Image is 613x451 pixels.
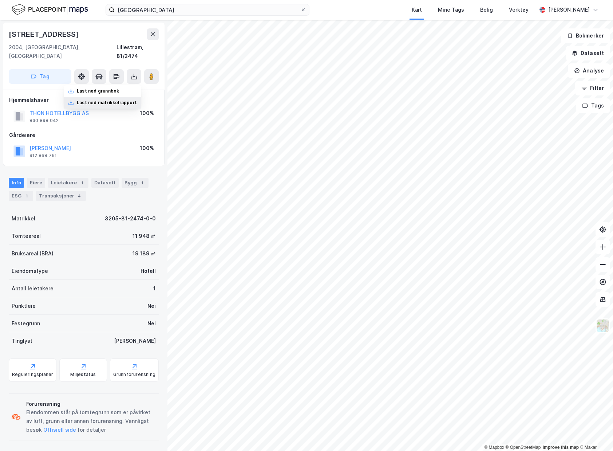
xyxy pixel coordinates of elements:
[70,372,96,377] div: Miljøstatus
[76,192,83,200] div: 4
[36,191,86,201] div: Transaksjoner
[138,179,146,187] div: 1
[9,43,116,60] div: 2004, [GEOGRAPHIC_DATA], [GEOGRAPHIC_DATA]
[105,214,156,223] div: 3205-81-2474-0-0
[140,109,154,118] div: 100%
[9,131,158,140] div: Gårdeiere
[12,302,36,310] div: Punktleie
[91,178,119,188] div: Datasett
[12,337,32,345] div: Tinglyst
[484,445,504,450] a: Mapbox
[9,96,158,105] div: Hjemmelshaver
[509,5,529,14] div: Verktøy
[9,191,33,201] div: ESG
[9,178,24,188] div: Info
[12,232,41,240] div: Tomteareal
[153,284,156,293] div: 1
[78,179,86,187] div: 1
[29,118,59,123] div: 830 898 042
[561,28,610,43] button: Bokmerker
[116,43,159,60] div: Lillestrøm, 81/2474
[26,408,156,434] div: Eiendommen står på tomtegrunn som er påvirket av luft, grunn eller annen forurensning. Vennligst ...
[9,69,71,84] button: Tag
[133,249,156,258] div: 19 189 ㎡
[140,144,154,153] div: 100%
[27,178,45,188] div: Eiere
[12,214,35,223] div: Matrikkel
[26,400,156,408] div: Forurensning
[147,302,156,310] div: Nei
[141,267,156,275] div: Hotell
[114,337,156,345] div: [PERSON_NAME]
[122,178,149,188] div: Bygg
[115,4,300,15] input: Søk på adresse, matrikkel, gårdeiere, leietakere eller personer
[9,28,80,40] div: [STREET_ADDRESS]
[548,5,590,14] div: [PERSON_NAME]
[577,416,613,451] div: Kontrollprogram for chat
[543,445,579,450] a: Improve this map
[77,100,137,106] div: Last ned matrikkelrapport
[113,372,155,377] div: Grunnforurensning
[12,284,54,293] div: Antall leietakere
[575,81,610,95] button: Filter
[577,416,613,451] iframe: Chat Widget
[566,46,610,60] button: Datasett
[12,372,53,377] div: Reguleringsplaner
[506,445,541,450] a: OpenStreetMap
[568,63,610,78] button: Analyse
[596,319,610,333] img: Z
[133,232,156,240] div: 11 948 ㎡
[12,267,48,275] div: Eiendomstype
[12,319,40,328] div: Festegrunn
[438,5,464,14] div: Mine Tags
[29,153,57,158] div: 912 868 761
[576,98,610,113] button: Tags
[77,88,119,94] div: Last ned grunnbok
[48,178,88,188] div: Leietakere
[23,192,30,200] div: 1
[412,5,422,14] div: Kart
[147,319,156,328] div: Nei
[12,3,88,16] img: logo.f888ab2527a4732fd821a326f86c7f29.svg
[12,249,54,258] div: Bruksareal (BRA)
[480,5,493,14] div: Bolig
